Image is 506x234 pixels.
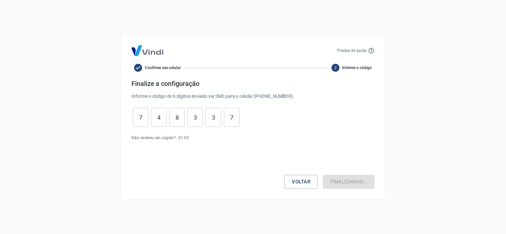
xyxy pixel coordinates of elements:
span: Informe o código [342,65,372,71]
text: 2 [334,66,336,70]
img: Logo Vind [131,45,163,56]
span: Confirme seu celular [145,65,181,71]
p: Precisa de ajuda [337,48,367,54]
p: Informe o código de 6 dígitos enviado via SMS para o celular [PHONE_NUMBER] . [131,93,375,100]
p: Não recebeu um cógido? [131,135,176,141]
p: 01 : 03 [178,135,189,141]
button: Voltar [284,175,318,189]
h4: Finalize a configuração [131,80,375,88]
